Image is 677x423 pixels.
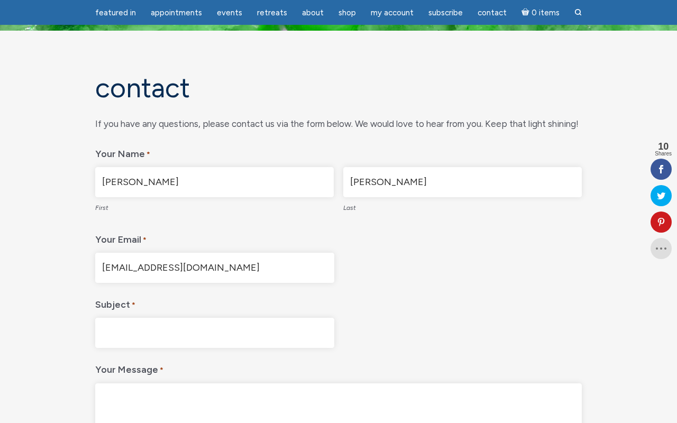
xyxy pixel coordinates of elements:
[302,8,324,17] span: About
[257,8,287,17] span: Retreats
[95,141,582,163] legend: Your Name
[251,3,294,23] a: Retreats
[144,3,208,23] a: Appointments
[515,2,566,23] a: Cart0 items
[95,197,334,216] label: First
[422,3,469,23] a: Subscribe
[478,8,507,17] span: Contact
[471,3,513,23] a: Contact
[89,3,142,23] a: featured in
[151,8,202,17] span: Appointments
[655,151,672,157] span: Shares
[95,116,582,132] div: If you have any questions, please contact us via the form below. We would love to hear from you. ...
[332,3,362,23] a: Shop
[95,73,582,103] h1: Contact
[338,8,356,17] span: Shop
[428,8,463,17] span: Subscribe
[95,226,147,249] label: Your Email
[364,3,420,23] a: My Account
[95,291,135,314] label: Subject
[343,197,582,216] label: Last
[95,356,163,379] label: Your Message
[532,9,560,17] span: 0 items
[211,3,249,23] a: Events
[655,142,672,151] span: 10
[371,8,414,17] span: My Account
[296,3,330,23] a: About
[217,8,242,17] span: Events
[522,8,532,17] i: Cart
[95,8,136,17] span: featured in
